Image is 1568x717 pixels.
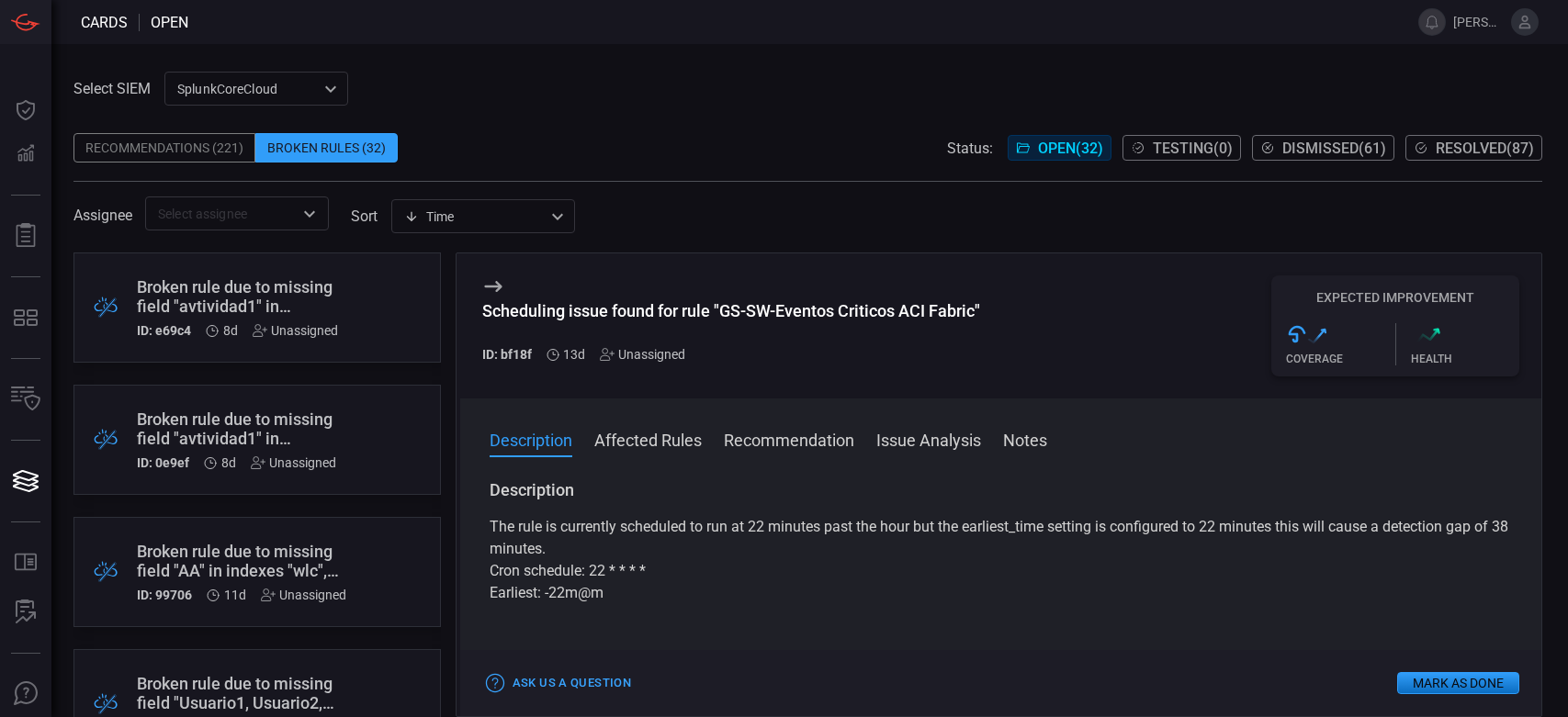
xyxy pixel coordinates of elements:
h5: Expected Improvement [1271,290,1519,305]
span: Aug 07, 2025 7:17 AM [224,588,246,602]
label: sort [351,207,378,225]
button: Ask Us a Question [482,669,636,698]
button: Inventory [4,377,48,421]
label: Select SIEM [73,80,151,97]
span: Assignee [73,207,132,224]
div: Broken rule due to missing field "AA" in indexes "wlc", log source types "wlc" combination [137,542,346,580]
div: Broken Rules (32) [255,133,398,162]
div: Broken rule due to missing field "Usuario1, Usuario2, Actividad1, Actividad2, Actividad3, Priorid... [137,674,346,712]
div: Unassigned [600,347,685,362]
button: Affected Rules [594,428,702,450]
span: Aug 05, 2025 4:00 AM [563,347,585,362]
span: Testing ( 0 ) [1153,140,1233,157]
button: Description [490,428,572,450]
button: Recommendation [724,428,854,450]
button: Dashboard [4,88,48,132]
button: Issue Analysis [876,428,981,450]
span: Dismissed ( 61 ) [1282,140,1386,157]
button: Open(32) [1008,135,1111,161]
p: Earliest: -22m@m [490,582,1512,604]
div: Broken rule due to missing field "avtividad1" in indexes "hon_juniper" [137,277,338,316]
button: Mark as Done [1397,672,1519,694]
button: ALERT ANALYSIS [4,590,48,634]
span: Open ( 32 ) [1038,140,1103,157]
span: [PERSON_NAME][EMAIL_ADDRESS][PERSON_NAME][DOMAIN_NAME] [1453,15,1504,29]
button: MITRE - Detection Posture [4,296,48,340]
div: Scheduling issue found for rule "GS-SW-Eventos Criticos ACI Fabric" [482,301,980,320]
button: Testing(0) [1122,135,1241,161]
h3: Description [490,479,1512,501]
button: Open [297,201,322,227]
h3: Affected Rules [490,648,1512,670]
div: Unassigned [253,323,338,338]
input: Select assignee [151,202,293,225]
button: Cards [4,459,48,503]
div: Unassigned [251,455,336,470]
button: Resolved(87) [1405,135,1542,161]
p: SplunkCoreCloud [177,80,319,98]
div: Coverage [1286,353,1395,365]
button: Rule Catalog [4,541,48,585]
span: Aug 10, 2025 3:47 AM [221,455,236,470]
button: Reports [4,214,48,258]
h5: ID: e69c4 [137,323,191,338]
span: Cards [81,14,128,31]
button: Ask Us A Question [4,672,48,716]
span: Aug 10, 2025 3:55 AM [223,323,238,338]
button: Notes [1003,428,1047,450]
div: Recommendations (221) [73,133,255,162]
div: Health [1411,353,1520,365]
h5: ID: bf18f [482,347,532,362]
span: open [151,14,188,31]
h5: ID: 0e9ef [137,455,189,470]
p: Cron schedule: 22 * * * * [490,560,1512,582]
span: Resolved ( 87 ) [1436,140,1534,157]
div: Time [404,207,546,226]
div: Unassigned [261,588,346,602]
h5: ID: 99706 [137,588,192,602]
button: Detections [4,132,48,176]
button: Dismissed(61) [1252,135,1394,161]
span: Status: [947,140,993,157]
p: The rule is currently scheduled to run at 22 minutes past the hour but the earliest_time setting ... [490,516,1512,560]
div: Broken rule due to missing field "avtividad1" in indexes "juniper" [137,409,336,448]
